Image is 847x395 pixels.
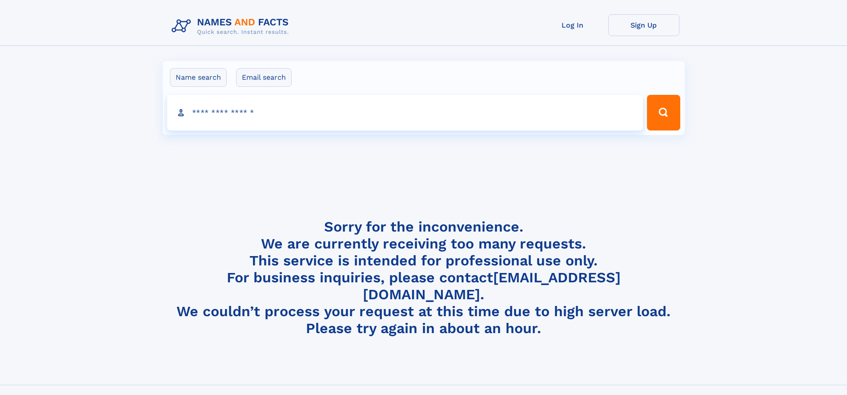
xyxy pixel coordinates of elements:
[168,14,296,38] img: Logo Names and Facts
[363,269,621,303] a: [EMAIL_ADDRESS][DOMAIN_NAME]
[236,68,292,87] label: Email search
[168,218,679,337] h4: Sorry for the inconvenience. We are currently receiving too many requests. This service is intend...
[647,95,680,130] button: Search Button
[608,14,679,36] a: Sign Up
[170,68,227,87] label: Name search
[167,95,643,130] input: search input
[537,14,608,36] a: Log In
